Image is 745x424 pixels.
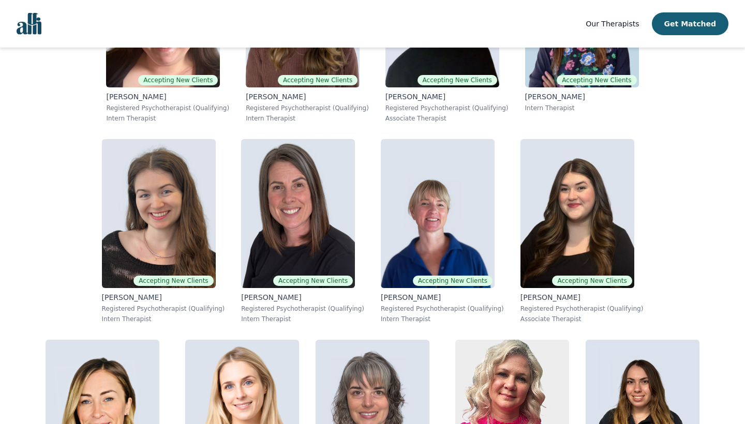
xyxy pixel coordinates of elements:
img: Heather_Barker [381,139,495,288]
p: Registered Psychotherapist (Qualifying) [385,104,509,112]
img: Madeleine_Clark [102,139,216,288]
p: Associate Therapist [520,315,644,323]
img: Stephanie_Bunker [241,139,355,288]
p: Registered Psychotherapist (Qualifying) [106,104,229,112]
span: Accepting New Clients [273,276,353,286]
p: [PERSON_NAME] [520,292,644,302]
span: Accepting New Clients [138,75,218,85]
p: Intern Therapist [241,315,364,323]
p: Intern Therapist [102,315,225,323]
p: Registered Psychotherapist (Qualifying) [102,305,225,313]
p: [PERSON_NAME] [385,92,509,102]
p: [PERSON_NAME] [102,292,225,302]
p: Registered Psychotherapist (Qualifying) [241,305,364,313]
img: alli logo [17,13,41,35]
span: Accepting New Clients [557,75,636,85]
span: Accepting New Clients [413,276,493,286]
p: Intern Therapist [246,114,369,123]
a: Our Therapists [586,18,639,30]
p: [PERSON_NAME] [106,92,229,102]
a: Heather_BarkerAccepting New Clients[PERSON_NAME]Registered Psychotherapist (Qualifying)Intern The... [373,131,512,331]
a: Olivia_SnowAccepting New Clients[PERSON_NAME]Registered Psychotherapist (Qualifying)Associate The... [512,131,652,331]
p: [PERSON_NAME] [525,92,639,102]
p: Registered Psychotherapist (Qualifying) [246,104,369,112]
img: Olivia_Snow [520,139,634,288]
p: Registered Psychotherapist (Qualifying) [381,305,504,313]
p: [PERSON_NAME] [241,292,364,302]
span: Our Therapists [586,20,639,28]
p: [PERSON_NAME] [381,292,504,302]
span: Accepting New Clients [418,75,497,85]
span: Accepting New Clients [278,75,357,85]
button: Get Matched [652,12,728,35]
span: Accepting New Clients [552,276,632,286]
p: Intern Therapist [381,315,504,323]
p: Registered Psychotherapist (Qualifying) [520,305,644,313]
span: Accepting New Clients [133,276,213,286]
p: Intern Therapist [525,104,639,112]
p: [PERSON_NAME] [246,92,369,102]
p: Intern Therapist [106,114,229,123]
p: Associate Therapist [385,114,509,123]
a: Madeleine_ClarkAccepting New Clients[PERSON_NAME]Registered Psychotherapist (Qualifying)Intern Th... [94,131,233,331]
a: Stephanie_BunkerAccepting New Clients[PERSON_NAME]Registered Psychotherapist (Qualifying)Intern T... [233,131,373,331]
